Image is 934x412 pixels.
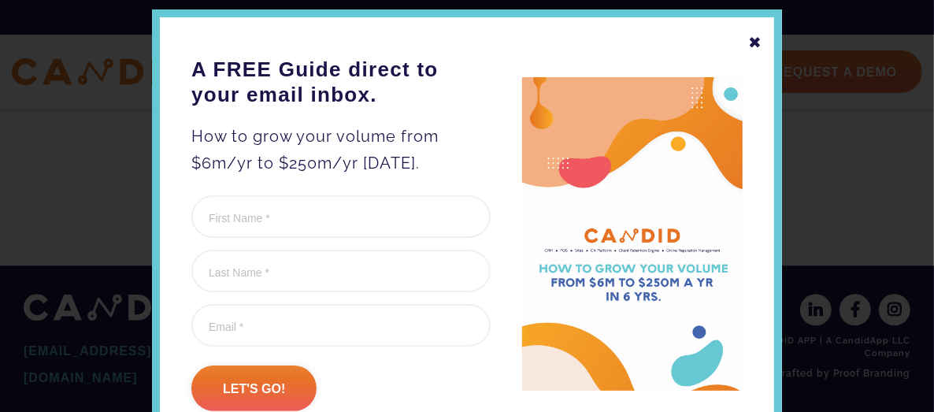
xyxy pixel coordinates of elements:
input: Email * [191,304,491,347]
div: ✖ [748,29,762,56]
h3: A FREE Guide direct to your email inbox. [191,57,491,107]
img: A FREE Guide direct to your email inbox. [522,77,743,392]
input: Last Name * [191,250,491,292]
p: How to grow your volume from $6m/yr to $250m/yr [DATE]. [191,123,491,176]
input: Let's go! [191,366,317,411]
input: First Name * [191,195,491,238]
